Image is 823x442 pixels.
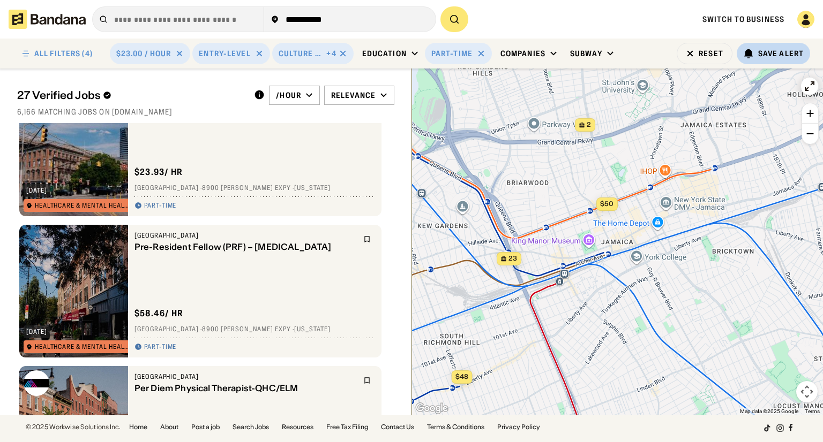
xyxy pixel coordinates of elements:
div: © 2025 Workwise Solutions Inc. [26,424,121,430]
a: Terms & Conditions [427,424,484,430]
a: Privacy Policy [497,424,540,430]
div: [GEOGRAPHIC_DATA] · 8900 [PERSON_NAME] Expy · [US_STATE] [134,325,375,334]
img: Mount Sinai logo [24,370,49,396]
a: Resources [282,424,313,430]
div: [GEOGRAPHIC_DATA] · 8900 [PERSON_NAME] Expy · [US_STATE] [134,184,375,193]
div: Culture & Entertainment [279,49,325,58]
a: Switch to Business [702,14,784,24]
div: Pre-Resident Fellow (PRF) – [MEDICAL_DATA] [134,242,357,252]
a: Terms (opens in new tab) [805,408,820,414]
a: Post a job [191,424,220,430]
a: Home [129,424,147,430]
span: 2 [587,120,591,129]
div: [GEOGRAPHIC_DATA] [134,372,357,381]
div: [GEOGRAPHIC_DATA] [134,231,357,240]
div: Part-time [144,343,177,352]
div: /hour [276,90,301,100]
div: Save Alert [758,49,804,58]
a: Open this area in Google Maps (opens a new window) [414,401,450,415]
img: Google [414,401,450,415]
div: Subway [570,49,602,58]
div: Entry-Level [199,49,250,58]
div: ALL FILTERS (4) [34,50,93,57]
a: Contact Us [381,424,414,430]
div: 27 Verified Jobs [17,89,245,102]
span: 23 [508,254,517,263]
div: [DATE] [26,329,47,335]
div: Education [362,49,407,58]
div: +4 [326,49,336,58]
div: Reset [699,50,723,57]
a: Free Tax Filing [326,424,368,430]
span: $50 [600,200,613,208]
div: Healthcare & Mental Health [35,202,130,209]
div: grid [17,123,394,415]
span: Map data ©2025 Google [740,408,798,414]
div: $23.00 / hour [116,49,171,58]
div: Part-time [431,49,473,58]
button: Map camera controls [796,381,818,402]
div: Healthcare & Mental Health [35,344,130,350]
div: 6,166 matching jobs on [DOMAIN_NAME] [17,107,394,117]
div: Per Diem Physical Therapist-QHC/ELM [134,383,357,393]
div: Part-time [144,202,177,210]
span: $48 [455,372,468,380]
img: Bandana logotype [9,10,86,29]
div: [DATE] [26,187,47,194]
div: Relevance [331,90,376,100]
div: $ 58.46 / hr [134,308,184,319]
a: Search Jobs [233,424,269,430]
div: Companies [500,49,545,58]
a: About [160,424,178,430]
div: $ 23.93 / hr [134,166,183,178]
